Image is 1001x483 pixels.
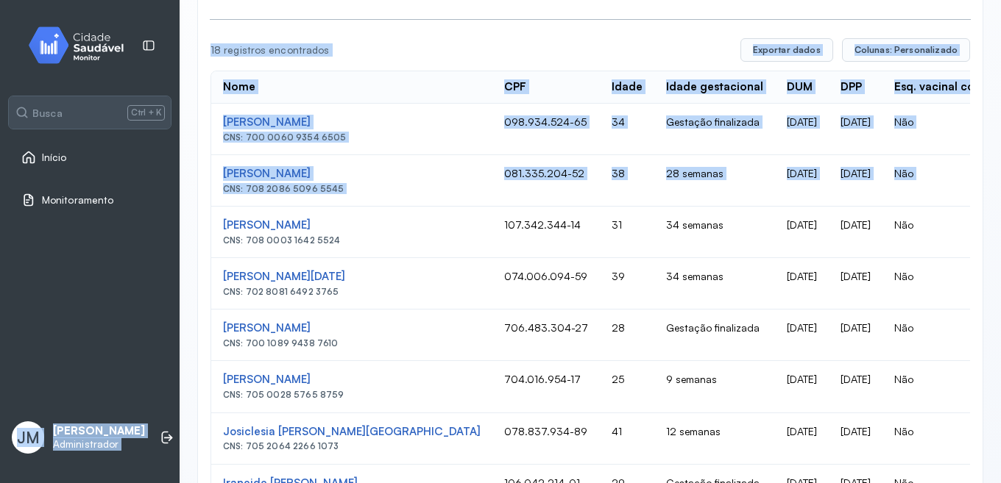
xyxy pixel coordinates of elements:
td: [DATE] [829,207,882,258]
td: 107.342.344-14 [492,207,600,258]
td: [DATE] [775,310,829,361]
td: 34 [600,104,654,155]
div: Josiclesia [PERSON_NAME][GEOGRAPHIC_DATA] [223,425,481,439]
img: monitor.svg [15,24,148,67]
div: CNS: 708 0003 1642 5524 [223,235,481,246]
div: [PERSON_NAME] [223,115,481,129]
td: [DATE] [829,310,882,361]
span: Início [42,151,67,164]
td: [DATE] [829,155,882,207]
span: Monitoramento [42,194,113,207]
div: CNS: 705 0028 5765 8759 [223,390,481,400]
div: [PERSON_NAME][DATE] [223,270,481,284]
td: 34 semanas [654,207,775,258]
div: Idade [612,80,643,94]
button: Exportar dados [740,38,833,62]
a: Monitoramento [21,193,158,207]
td: [DATE] [775,155,829,207]
td: 31 [600,207,654,258]
td: [DATE] [829,361,882,412]
span: Colunas: Personalizado [855,44,958,56]
td: 706.483.304-27 [492,310,600,361]
div: [PERSON_NAME] [223,373,481,387]
td: 704.016.954-17 [492,361,600,412]
td: 28 semanas [654,155,775,207]
div: [PERSON_NAME] [223,321,481,335]
div: DPP [841,80,862,94]
div: Nome [223,80,255,94]
td: 098.934.524-65 [492,104,600,155]
td: 12 semanas [654,413,775,465]
td: [DATE] [775,413,829,465]
td: 28 [600,310,654,361]
p: [PERSON_NAME] [53,424,145,438]
div: [PERSON_NAME] [223,167,481,181]
div: 18 registros encontrados [211,44,729,57]
td: [DATE] [775,104,829,155]
div: CNS: 705 2064 2266 1073 [223,441,481,451]
div: CNS: 702 8081 6492 3765 [223,287,481,297]
div: DUM [787,80,813,94]
td: 38 [600,155,654,207]
td: 25 [600,361,654,412]
td: [DATE] [829,104,882,155]
p: Administrador [53,438,145,451]
td: [DATE] [775,361,829,412]
td: 078.837.934-89 [492,413,600,465]
td: Gestação finalizada [654,310,775,361]
div: CPF [504,80,526,94]
a: Início [21,150,158,165]
td: 34 semanas [654,258,775,310]
td: 39 [600,258,654,310]
td: [DATE] [775,207,829,258]
div: CNS: 708 2086 5096 5545 [223,184,481,194]
div: Idade gestacional [666,80,763,94]
td: Gestação finalizada [654,104,775,155]
td: 41 [600,413,654,465]
div: CNS: 700 0060 9354 6505 [223,132,481,143]
span: Ctrl + K [127,105,165,120]
td: 9 semanas [654,361,775,412]
td: 074.006.094-59 [492,258,600,310]
td: [DATE] [829,258,882,310]
div: [PERSON_NAME] [223,218,481,232]
button: Colunas: Personalizado [842,38,970,62]
td: 081.335.204-52 [492,155,600,207]
td: [DATE] [775,258,829,310]
span: JM [17,428,40,447]
span: Busca [32,107,63,120]
td: [DATE] [829,413,882,465]
div: CNS: 700 1089 9438 7610 [223,338,481,348]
